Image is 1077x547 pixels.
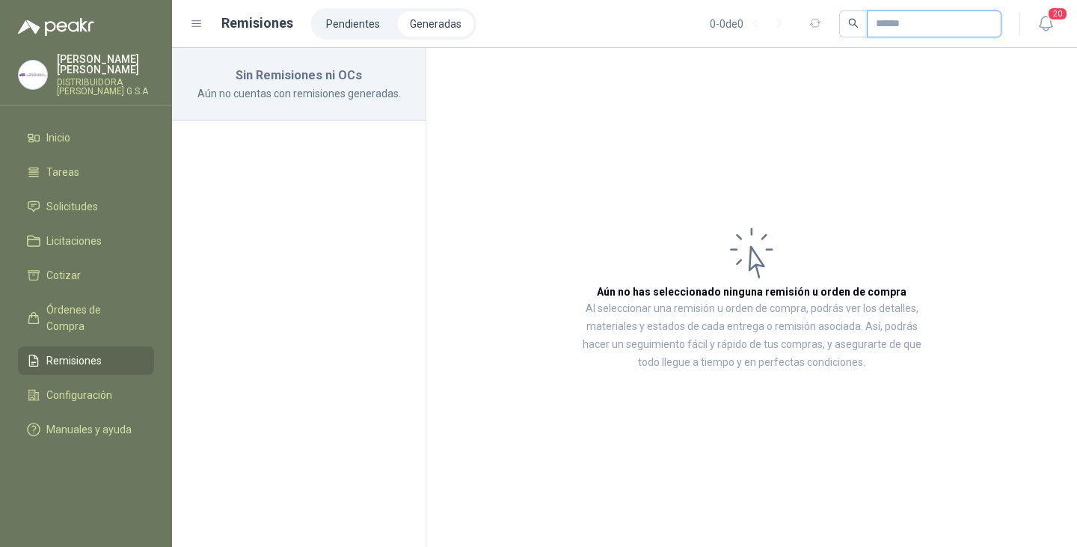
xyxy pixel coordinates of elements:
a: Inicio [18,123,154,152]
a: Manuales y ayuda [18,415,154,444]
span: 20 [1047,7,1068,21]
p: DISTRIBUIDORA [PERSON_NAME] G S.A [57,78,154,96]
a: Licitaciones [18,227,154,255]
span: Solicitudes [46,198,98,215]
a: Cotizar [18,261,154,290]
button: 20 [1032,10,1059,37]
a: Remisiones [18,346,154,375]
a: Tareas [18,158,154,186]
p: Aún no cuentas con remisiones generadas. [190,85,408,102]
span: search [848,18,859,28]
span: Cotizar [46,267,81,284]
div: 0 - 0 de 0 [710,12,791,36]
p: [PERSON_NAME] [PERSON_NAME] [57,54,154,75]
p: Al seleccionar una remisión u orden de compra, podrás ver los detalles, materiales y estados de c... [576,300,927,372]
h3: Aún no has seleccionado ninguna remisión u orden de compra [597,284,906,300]
img: Company Logo [19,61,47,89]
h3: Sin Remisiones ni OCs [190,66,408,85]
a: Solicitudes [18,192,154,221]
span: Órdenes de Compra [46,302,140,334]
img: Logo peakr [18,18,94,36]
span: Inicio [46,129,70,146]
span: Manuales y ayuda [46,421,132,438]
a: Generadas [398,11,473,37]
span: Tareas [46,164,79,180]
a: Órdenes de Compra [18,296,154,340]
span: Configuración [46,387,112,403]
h1: Remisiones [221,13,293,34]
a: Pendientes [314,11,392,37]
a: Configuración [18,381,154,409]
span: Licitaciones [46,233,102,249]
span: Remisiones [46,352,102,369]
